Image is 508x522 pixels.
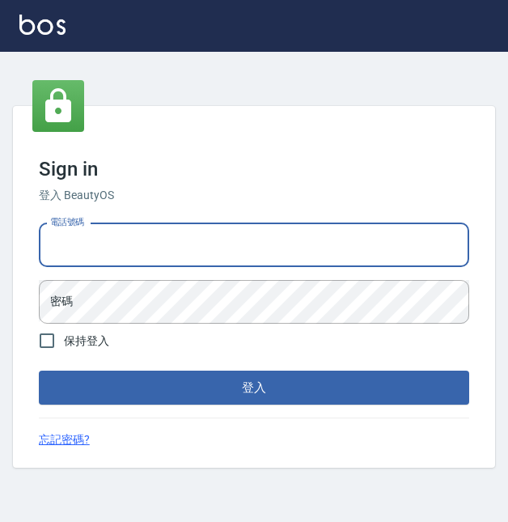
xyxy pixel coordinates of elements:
[39,431,90,448] a: 忘記密碼?
[39,187,469,204] h6: 登入 BeautyOS
[19,15,66,35] img: Logo
[39,371,469,405] button: 登入
[64,333,109,350] span: 保持登入
[50,216,84,228] label: 電話號碼
[39,158,469,180] h3: Sign in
